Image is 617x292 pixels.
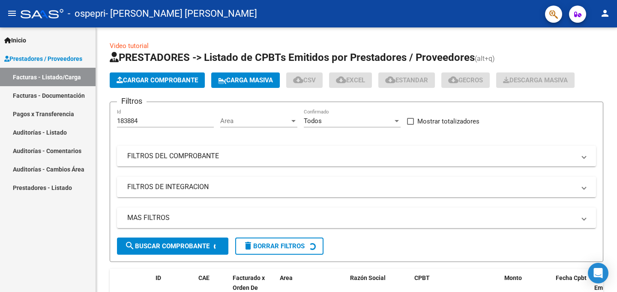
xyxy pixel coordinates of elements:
span: ID [156,274,161,281]
span: Buscar Comprobante [125,242,210,250]
span: (alt+q) [475,54,495,63]
span: Carga Masiva [218,76,273,84]
span: CPBT [414,274,430,281]
button: Borrar Filtros [235,238,323,255]
mat-icon: cloud_download [385,75,395,85]
mat-icon: delete [243,241,253,251]
button: Buscar Comprobante [117,238,228,255]
span: - ospepri [68,4,105,23]
mat-icon: cloud_download [448,75,458,85]
span: Todos [304,117,322,125]
span: Cargar Comprobante [117,76,198,84]
mat-panel-title: MAS FILTROS [127,213,575,223]
span: Monto [504,274,522,281]
span: Gecros [448,76,483,84]
button: Cargar Comprobante [110,72,205,88]
mat-icon: search [125,241,135,251]
span: Facturado x Orden De [233,274,265,291]
button: EXCEL [329,72,372,88]
mat-icon: cloud_download [293,75,303,85]
span: Borrar Filtros [243,242,305,250]
span: Mostrar totalizadores [417,116,479,126]
button: Gecros [441,72,490,88]
span: PRESTADORES -> Listado de CPBTs Emitidos por Prestadores / Proveedores [110,51,475,63]
span: Razón Social [350,274,386,281]
mat-icon: menu [7,8,17,18]
app-download-masive: Descarga masiva de comprobantes (adjuntos) [496,72,575,88]
mat-expansion-panel-header: FILTROS DEL COMPROBANTE [117,146,596,166]
mat-panel-title: FILTROS DEL COMPROBANTE [127,151,575,161]
a: Video tutorial [110,42,149,50]
span: EXCEL [336,76,365,84]
span: Inicio [4,36,26,45]
span: Estandar [385,76,428,84]
mat-expansion-panel-header: FILTROS DE INTEGRACION [117,177,596,197]
span: Prestadores / Proveedores [4,54,82,63]
span: Descarga Masiva [503,76,568,84]
span: Area [280,274,293,281]
button: Estandar [378,72,435,88]
span: - [PERSON_NAME] [PERSON_NAME] [105,4,257,23]
span: CSV [293,76,316,84]
span: Fecha Cpbt [556,274,587,281]
h3: Filtros [117,95,147,107]
div: Open Intercom Messenger [588,263,608,283]
mat-panel-title: FILTROS DE INTEGRACION [127,182,575,192]
span: CAE [198,274,210,281]
mat-icon: cloud_download [336,75,346,85]
span: Area [220,117,290,125]
mat-icon: person [600,8,610,18]
button: CSV [286,72,323,88]
button: Descarga Masiva [496,72,575,88]
mat-expansion-panel-header: MAS FILTROS [117,208,596,228]
button: Carga Masiva [211,72,280,88]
